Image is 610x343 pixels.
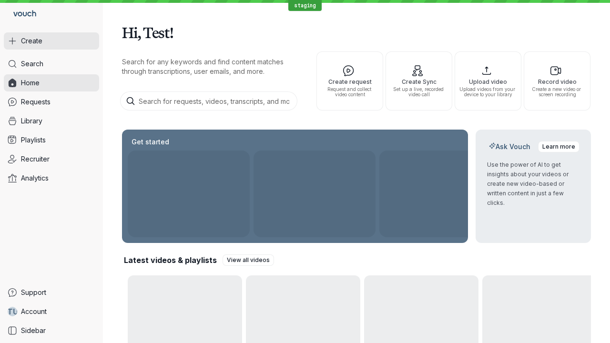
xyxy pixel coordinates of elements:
a: Recruiter [4,151,99,168]
span: Account [21,307,47,316]
span: Create a new video or screen recording [528,87,586,97]
p: Search for any keywords and find content matches through transcriptions, user emails, and more. [122,57,299,76]
h2: Get started [130,137,171,147]
span: U [13,307,18,316]
span: Recruiter [21,154,50,164]
span: Analytics [21,173,49,183]
button: Create requestRequest and collect video content [316,51,383,111]
a: View all videos [223,254,274,266]
span: Request and collect video content [321,87,379,97]
a: Support [4,284,99,301]
input: Search for requests, videos, transcripts, and more... [120,91,297,111]
span: Upload video [459,79,517,85]
h1: Hi, Test! [122,19,591,46]
span: Create request [321,79,379,85]
button: Create [4,32,99,50]
span: Create [21,36,42,46]
a: Sidebar [4,322,99,339]
a: Go to homepage [4,4,40,25]
span: Library [21,116,42,126]
a: Analytics [4,170,99,187]
h2: Latest videos & playlists [124,255,217,265]
a: Search [4,55,99,72]
span: Record video [528,79,586,85]
span: Sidebar [21,326,46,335]
a: Playlists [4,131,99,149]
span: Create Sync [390,79,448,85]
button: Create SyncSet up a live, recorded video call [386,51,452,111]
span: Learn more [542,142,575,151]
a: Library [4,112,99,130]
span: Home [21,78,40,88]
a: TUAccount [4,303,99,320]
span: View all videos [227,255,270,265]
a: Learn more [538,141,579,152]
span: Search [21,59,43,69]
span: Set up a live, recorded video call [390,87,448,97]
span: T [7,307,13,316]
h2: Ask Vouch [487,142,532,151]
span: Requests [21,97,51,107]
span: Support [21,288,46,297]
span: Upload videos from your device to your library [459,87,517,97]
button: Upload videoUpload videos from your device to your library [455,51,521,111]
a: Home [4,74,99,91]
button: Record videoCreate a new video or screen recording [524,51,590,111]
p: Use the power of AI to get insights about your videos or create new video-based or written conten... [487,160,579,208]
a: Requests [4,93,99,111]
span: Playlists [21,135,46,145]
